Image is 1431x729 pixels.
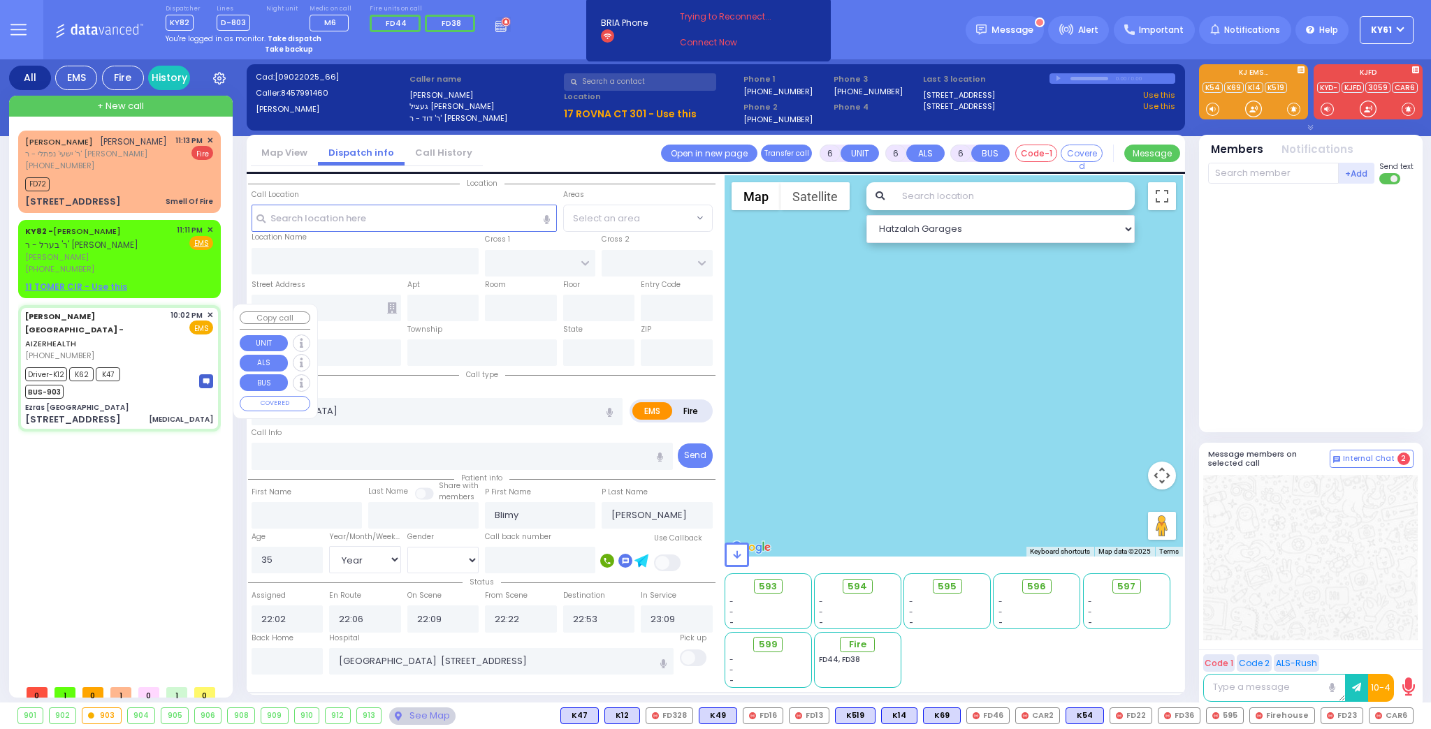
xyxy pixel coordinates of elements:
[485,234,510,245] label: Cross 1
[1015,707,1060,724] div: CAR2
[191,146,213,160] span: Fire
[1148,462,1176,489] button: Map camera controls
[1379,172,1402,186] label: Turn off text
[564,91,739,103] label: Location
[161,708,188,723] div: 905
[1224,82,1244,93] a: K69
[1339,163,1375,184] button: +Add
[1208,163,1339,184] input: Search member
[1066,707,1104,724] div: BLS
[1342,82,1364,93] a: KJFD
[819,607,823,617] span: -
[1245,82,1263,93] a: K14
[1078,24,1098,36] span: Alert
[55,66,97,90] div: EMS
[25,239,138,251] span: ר' בערל - ר' [PERSON_NAME]
[100,135,167,147] span: [PERSON_NAME]
[1124,145,1180,162] button: Message
[25,311,124,349] a: AIZERHEALTH
[743,707,783,724] div: FD16
[199,374,213,388] img: message-box.svg
[923,707,961,724] div: BLS
[602,487,648,498] label: P Last Name
[795,712,802,719] img: red-radio-icon.svg
[1208,450,1330,468] h5: Message members on selected call
[646,707,693,724] div: FD328
[743,101,829,113] span: Phone 2
[1256,712,1263,719] img: red-radio-icon.svg
[25,195,121,209] div: [STREET_ADDRESS]
[743,86,813,96] label: [PHONE_NUMBER]
[25,136,93,147] a: [PERSON_NAME]
[439,492,474,502] span: members
[563,590,605,601] label: Destination
[97,99,144,113] span: + New call
[909,596,913,607] span: -
[275,71,339,82] span: [09022025_66]
[573,212,640,226] span: Select an area
[1164,712,1171,719] img: red-radio-icon.svg
[27,687,48,698] span: 0
[1203,654,1235,672] button: Code 1
[25,251,172,263] span: [PERSON_NAME]
[973,712,980,719] img: red-radio-icon.svg
[1117,580,1135,594] span: 597
[266,5,298,13] label: Night unit
[329,531,401,543] div: Year/Month/Week/Day
[25,148,167,160] span: ר' ישעי' נפתלי - ר' [PERSON_NAME]
[252,487,291,498] label: First Name
[1088,596,1092,607] span: -
[848,580,867,594] span: 594
[680,10,790,23] span: Trying to Reconnect...
[194,238,209,249] u: EMS
[729,607,734,617] span: -
[128,708,155,723] div: 904
[759,638,778,651] span: 599
[729,675,734,686] span: -
[25,350,94,361] span: [PHONE_NUMBER]
[1274,654,1319,672] button: ALS-Rush
[407,531,434,543] label: Gender
[729,654,734,665] span: -
[1343,454,1395,464] span: Internal Chat
[1139,24,1184,36] span: Important
[1143,89,1175,101] a: Use this
[834,86,903,96] label: [PHONE_NUMBER]
[998,617,1003,628] span: -
[217,15,250,31] span: D-803
[166,15,194,31] span: KY82
[207,224,213,236] span: ✕
[680,36,790,49] a: Connect Now
[240,396,310,411] button: COVERED
[50,708,76,723] div: 902
[1148,182,1176,210] button: Toggle fullscreen view
[1368,674,1394,702] button: 10-4
[641,279,681,290] label: Entry Code
[564,73,716,91] input: Search a contact
[252,590,286,601] label: Assigned
[256,71,405,83] label: Cad:
[1281,142,1353,158] button: Notifications
[25,385,64,399] span: BUS-903
[82,687,103,698] span: 0
[761,145,812,162] button: Transfer call
[729,665,734,675] span: -
[729,617,734,628] span: -
[25,281,127,293] u: 11 TOMER CIR - Use this
[604,707,640,724] div: BLS
[409,73,559,85] label: Caller name
[966,707,1010,724] div: FD46
[1212,712,1219,719] img: red-radio-icon.svg
[971,145,1010,162] button: BUS
[1397,452,1410,465] span: 2
[759,580,777,594] span: 593
[1148,512,1176,540] button: Drag Pegman onto the map to open Street View
[893,182,1135,210] input: Search location
[256,103,405,115] label: [PERSON_NAME]
[841,145,879,162] button: UNIT
[55,687,75,698] span: 1
[881,707,917,724] div: BLS
[835,707,876,724] div: BLS
[82,708,121,723] div: 903
[217,5,250,13] label: Lines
